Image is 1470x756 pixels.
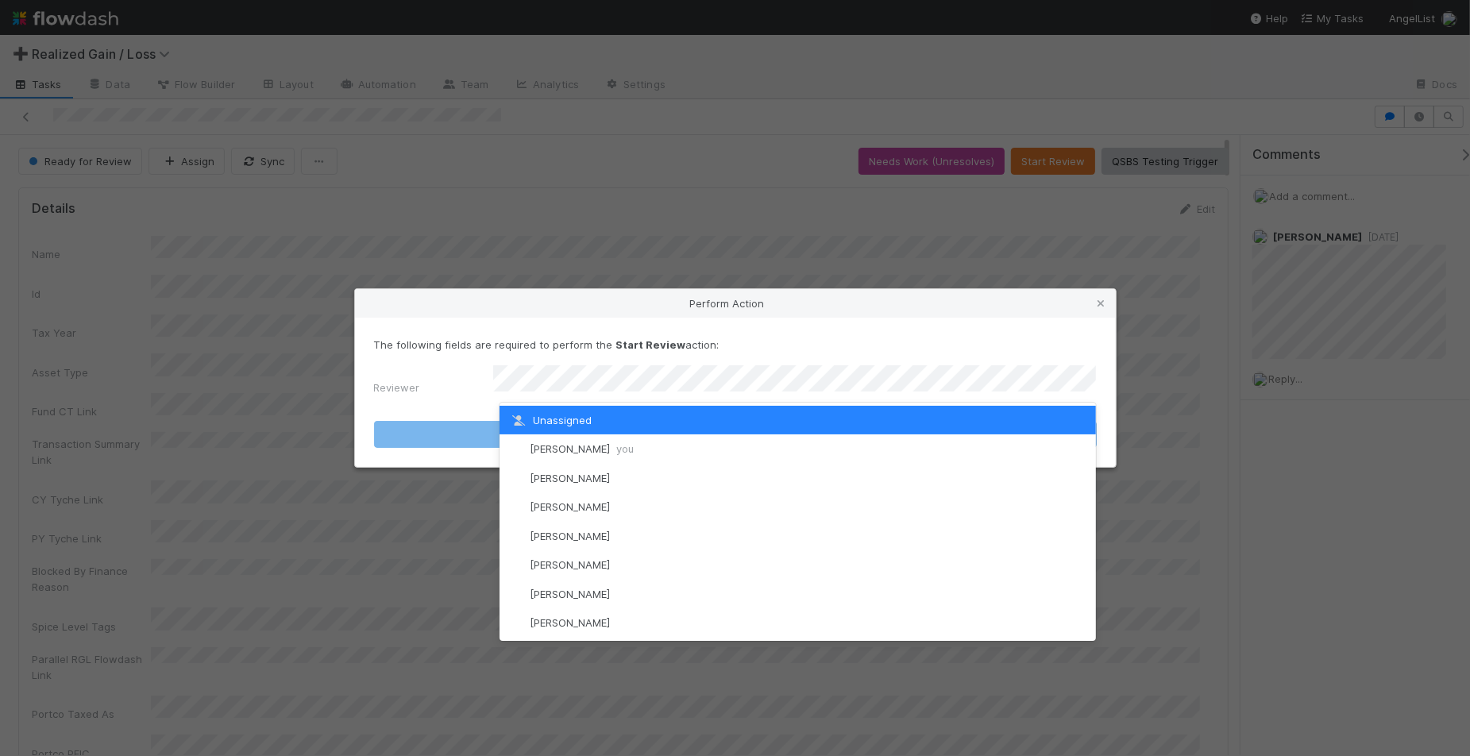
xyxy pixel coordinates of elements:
img: avatar_00bac1b4-31d4-408a-a3b3-edb667efc506.png [509,586,525,602]
span: [PERSON_NAME] [530,530,610,542]
img: avatar_df83acd9-d480-4d6e-a150-67f005a3ea0d.png [509,499,525,515]
button: Start Review [374,421,1097,448]
span: [PERSON_NAME] [530,442,634,455]
span: [PERSON_NAME] [530,588,610,600]
img: avatar_cfa6ccaa-c7d9-46b3-b608-2ec56ecf97ad.png [509,615,525,631]
p: The following fields are required to perform the action: [374,337,1097,353]
img: avatar_45ea4894-10ca-450f-982d-dabe3bd75b0b.png [509,442,525,457]
span: [PERSON_NAME] [530,558,610,571]
div: Perform Action [355,289,1116,318]
label: Reviewer [374,380,420,395]
strong: Start Review [616,338,686,351]
span: [PERSON_NAME] [530,616,610,629]
span: [PERSON_NAME] [530,472,610,484]
span: [PERSON_NAME] [530,500,610,513]
img: avatar_a30eae2f-1634-400a-9e21-710cfd6f71f0.png [509,528,525,544]
img: avatar_04ed6c9e-3b93-401c-8c3a-8fad1b1fc72c.png [509,557,525,573]
span: you [616,442,634,455]
img: avatar_55a2f090-1307-4765-93b4-f04da16234ba.png [509,470,525,486]
span: Unassigned [509,414,592,426]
